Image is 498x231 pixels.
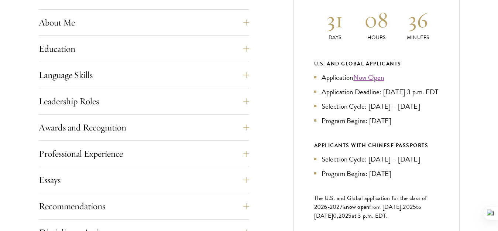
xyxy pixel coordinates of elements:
button: About Me [39,14,249,31]
span: 7 [340,203,343,211]
button: Awards and Recognition [39,119,249,136]
h2: 08 [356,6,397,34]
span: 0 [333,211,337,220]
span: is [343,203,346,211]
span: from [DATE], [369,203,403,211]
button: Leadership Roles [39,92,249,110]
div: APPLICANTS WITH CHINESE PASSPORTS [314,141,439,150]
span: 5 [348,211,351,220]
span: 6 [324,203,327,211]
div: U.S. and Global Applicants [314,59,439,68]
h2: 31 [314,6,356,34]
span: 202 [403,203,413,211]
span: now open [346,203,369,211]
h2: 36 [397,6,439,34]
p: Hours [356,34,397,41]
button: Recommendations [39,197,249,215]
p: Days [314,34,356,41]
a: Now Open [353,72,384,83]
span: at 3 p.m. EDT. [352,211,388,220]
li: Program Begins: [DATE] [314,168,439,179]
li: Application [314,72,439,83]
li: Application Deadline: [DATE] 3 p.m. EDT [314,86,439,97]
button: Language Skills [39,66,249,84]
span: -202 [327,203,340,211]
li: Selection Cycle: [DATE] – [DATE] [314,101,439,112]
span: to [DATE] [314,203,421,220]
p: Minutes [397,34,439,41]
span: 5 [413,203,416,211]
button: Professional Experience [39,145,249,163]
li: Program Begins: [DATE] [314,115,439,126]
span: The U.S. and Global application for the class of 202 [314,194,427,211]
span: 202 [339,211,348,220]
li: Selection Cycle: [DATE] – [DATE] [314,154,439,164]
button: Education [39,40,249,58]
span: , [337,211,338,220]
button: Essays [39,171,249,189]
